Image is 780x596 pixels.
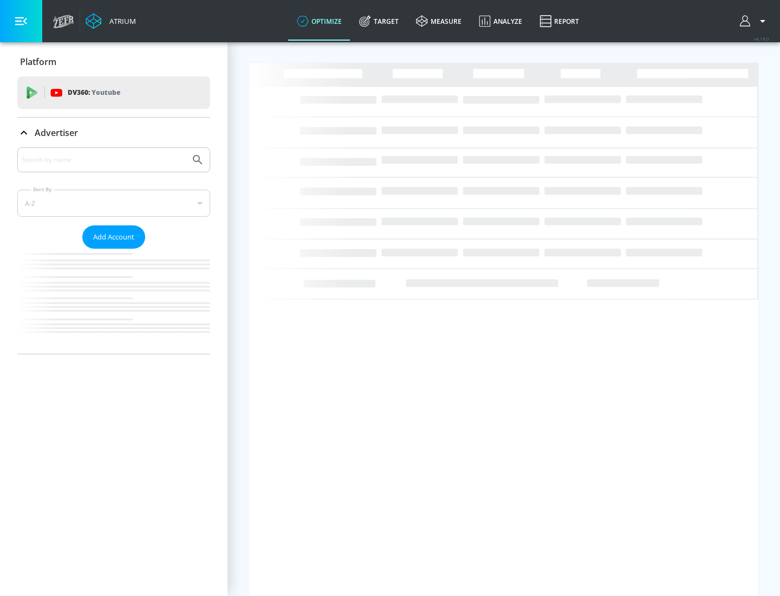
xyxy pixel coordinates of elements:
p: Youtube [92,87,120,98]
span: v 4.19.0 [754,36,769,42]
p: DV360: [68,87,120,99]
div: A-Z [17,190,210,217]
label: Sort By [31,186,54,193]
div: Atrium [105,16,136,26]
a: Atrium [86,13,136,29]
nav: list of Advertiser [17,249,210,354]
a: Analyze [470,2,531,41]
span: Add Account [93,231,134,243]
p: Platform [20,56,56,68]
div: Advertiser [17,118,210,148]
a: optimize [288,2,350,41]
div: Platform [17,47,210,77]
button: Add Account [82,225,145,249]
a: Report [531,2,588,41]
input: Search by name [22,153,186,167]
a: Target [350,2,407,41]
a: measure [407,2,470,41]
div: DV360: Youtube [17,76,210,109]
p: Advertiser [35,127,78,139]
div: Advertiser [17,147,210,354]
